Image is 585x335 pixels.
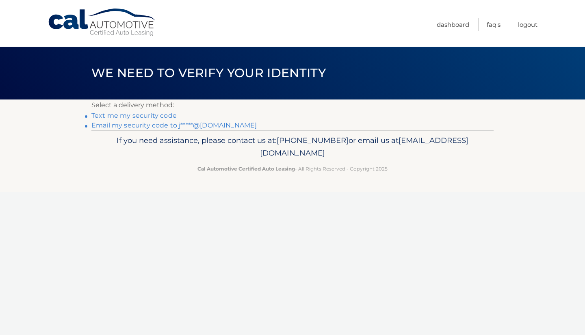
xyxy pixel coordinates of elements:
strong: Cal Automotive Certified Auto Leasing [197,166,295,172]
a: Text me my security code [91,112,177,119]
a: FAQ's [487,18,500,31]
a: Logout [518,18,537,31]
p: If you need assistance, please contact us at: or email us at [97,134,488,160]
a: Email my security code to j*****@[DOMAIN_NAME] [91,121,257,129]
a: Dashboard [437,18,469,31]
p: - All Rights Reserved - Copyright 2025 [97,164,488,173]
p: Select a delivery method: [91,99,494,111]
span: [PHONE_NUMBER] [277,136,349,145]
span: We need to verify your identity [91,65,326,80]
a: Cal Automotive [48,8,157,37]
